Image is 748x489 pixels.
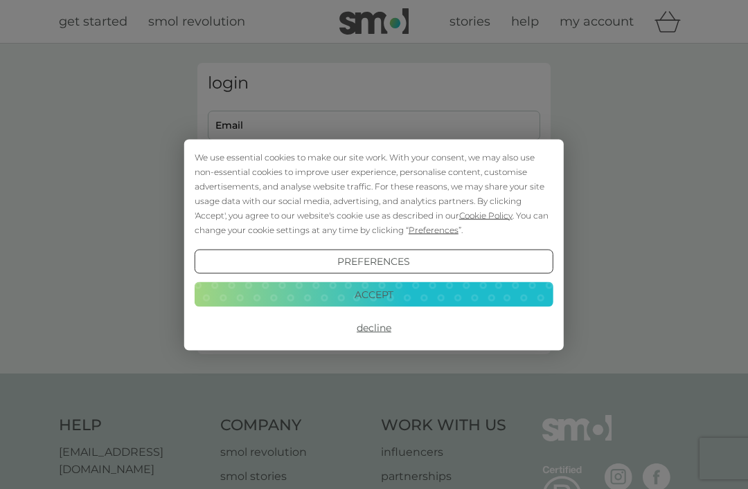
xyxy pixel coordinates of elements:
button: Accept [195,282,553,307]
button: Preferences [195,249,553,274]
button: Decline [195,315,553,340]
div: Cookie Consent Prompt [184,139,564,350]
div: We use essential cookies to make our site work. With your consent, we may also use non-essential ... [195,149,553,237]
span: Preferences [409,224,458,234]
span: Cookie Policy [459,210,513,220]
